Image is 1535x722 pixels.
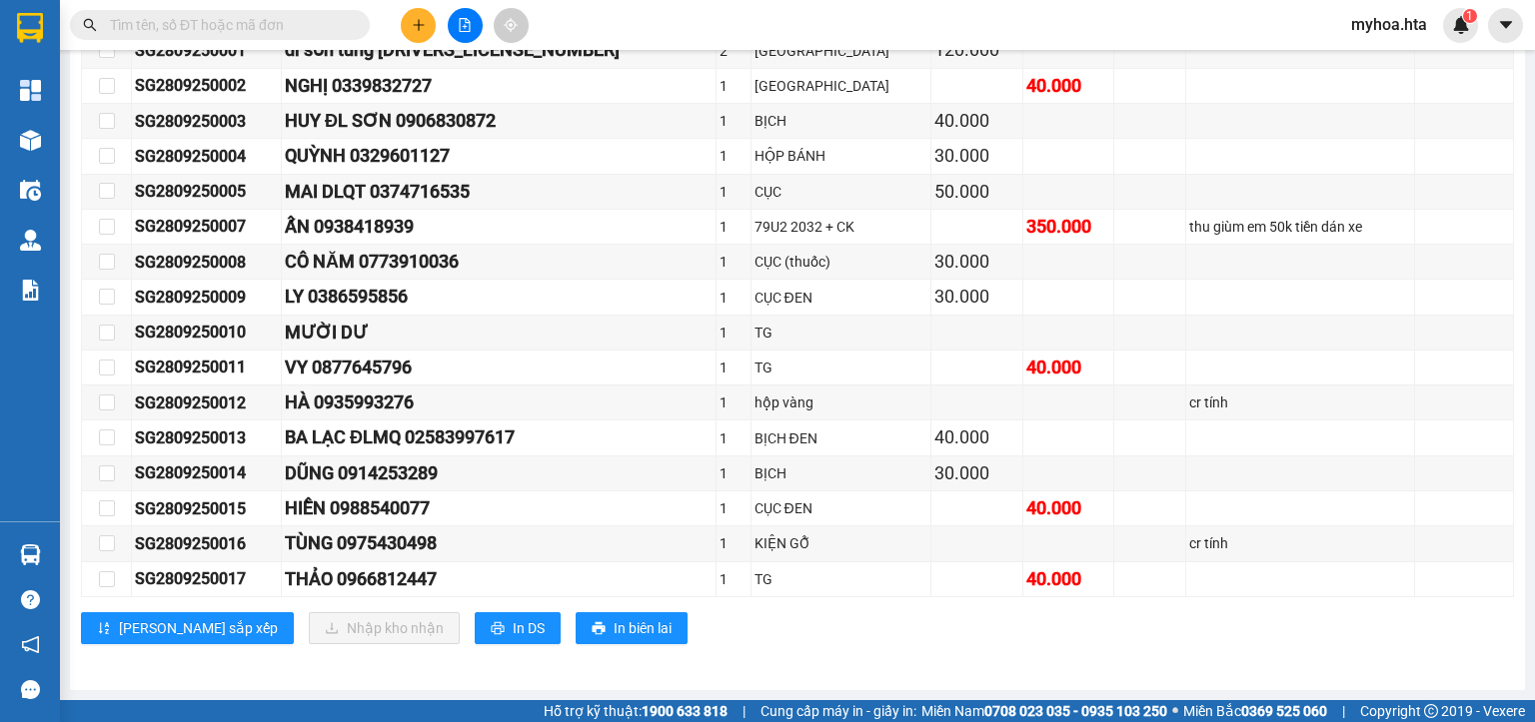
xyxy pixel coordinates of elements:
div: 40.000 [1026,72,1111,100]
td: SG2809250002 [132,69,282,104]
div: SG2809250003 [135,109,278,134]
button: printerIn DS [475,612,561,644]
td: SG2809250013 [132,420,282,455]
div: SG2809250009 [135,285,278,310]
span: Cung cấp máy in - giấy in: [761,700,916,722]
div: 40.000 [1026,494,1111,522]
div: SG2809250011 [135,355,278,379]
div: [GEOGRAPHIC_DATA] [755,40,928,62]
span: search [83,18,97,32]
img: warehouse-icon [20,230,41,251]
div: [GEOGRAPHIC_DATA] [755,75,928,97]
div: TG [755,568,928,590]
div: SG2809250014 [135,460,278,485]
span: printer [491,621,505,637]
button: sort-ascending[PERSON_NAME] sắp xếp [81,612,294,644]
div: CÔ NĂM 0773910036 [285,248,713,276]
td: SG2809250016 [132,526,282,561]
div: CỤC ĐEN [755,497,928,519]
span: question-circle [21,590,40,609]
span: | [1342,700,1345,722]
img: solution-icon [20,280,41,301]
span: plus [412,18,426,32]
strong: 0369 525 060 [1241,703,1327,719]
img: icon-new-feature [1452,16,1470,34]
span: printer [592,621,606,637]
strong: 1900 633 818 [642,703,728,719]
div: SG2809250001 [135,38,278,63]
div: 1 [720,75,747,97]
div: BA LẠC ĐLMQ 02583997617 [285,423,713,451]
div: SG2809250008 [135,250,278,275]
div: MAI DLQT 0374716535 [285,178,713,206]
td: SG2809250017 [132,562,282,597]
span: Hỗ trợ kỹ thuật: [544,700,728,722]
div: 40.000 [934,423,1019,451]
div: 30.000 [934,248,1019,276]
div: 1 [720,391,747,413]
div: 1 [720,145,747,167]
span: aim [504,18,518,32]
span: sort-ascending [97,621,111,637]
td: SG2809250010 [132,316,282,351]
input: Tìm tên, số ĐT hoặc mã đơn [110,14,346,36]
div: LY 0386595856 [285,283,713,311]
button: plus [401,8,436,43]
div: SG2809250017 [135,566,278,591]
td: SG2809250005 [132,175,282,210]
div: 40.000 [1026,354,1111,381]
td: SG2809250014 [132,456,282,491]
img: logo-vxr [17,13,43,43]
img: warehouse-icon [20,180,41,201]
div: 1 [720,216,747,238]
div: 350.000 [1026,213,1111,241]
div: TG [755,357,928,378]
div: TG [755,322,928,344]
span: copyright [1424,704,1438,718]
td: SG2809250007 [132,210,282,245]
span: 1 [1466,9,1473,23]
div: dl sơn tùng [DRIVERS_LICENSE_NUMBER] [285,36,713,64]
span: In biên lai [614,617,672,639]
div: SG2809250015 [135,496,278,521]
div: HIỀN 0988540077 [285,494,713,522]
div: HUY ĐL SƠN 0906830872 [285,107,713,135]
span: Miền Bắc [1183,700,1327,722]
td: SG2809250015 [132,491,282,526]
div: 2 [720,40,747,62]
div: SG2809250012 [135,390,278,415]
div: 1 [720,357,747,378]
img: warehouse-icon [20,544,41,565]
img: dashboard-icon [20,80,41,101]
div: 1 [720,568,747,590]
div: SG2809250013 [135,425,278,450]
div: 120.000 [934,36,1019,64]
img: warehouse-icon [20,130,41,151]
span: | [743,700,746,722]
div: 79U2 2032 + CK [755,216,928,238]
div: HÀ 0935993276 [285,388,713,416]
div: cr tính [1189,391,1411,413]
div: BỊCH ĐEN [755,427,928,449]
td: SG2809250011 [132,351,282,385]
div: NGHỊ 0339832727 [285,72,713,100]
div: THẢO 0966812447 [285,565,713,593]
div: BỊCH [755,462,928,484]
div: MƯỜI DƯ [285,319,713,347]
button: file-add [448,8,483,43]
td: SG2809250001 [132,33,282,68]
div: SG2809250005 [135,179,278,204]
td: SG2809250009 [132,280,282,315]
div: KIỆN GỖ [755,532,928,554]
td: SG2809250012 [132,385,282,420]
div: CỤC ĐEN [755,287,928,309]
div: DŨNG 0914253289 [285,459,713,487]
div: ẤN 0938418939 [285,213,713,241]
div: 1 [720,462,747,484]
div: HỘP BÁNH [755,145,928,167]
button: downloadNhập kho nhận [309,612,460,644]
div: hộp vàng [755,391,928,413]
div: 1 [720,497,747,519]
sup: 1 [1463,9,1477,23]
button: caret-down [1488,8,1523,43]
